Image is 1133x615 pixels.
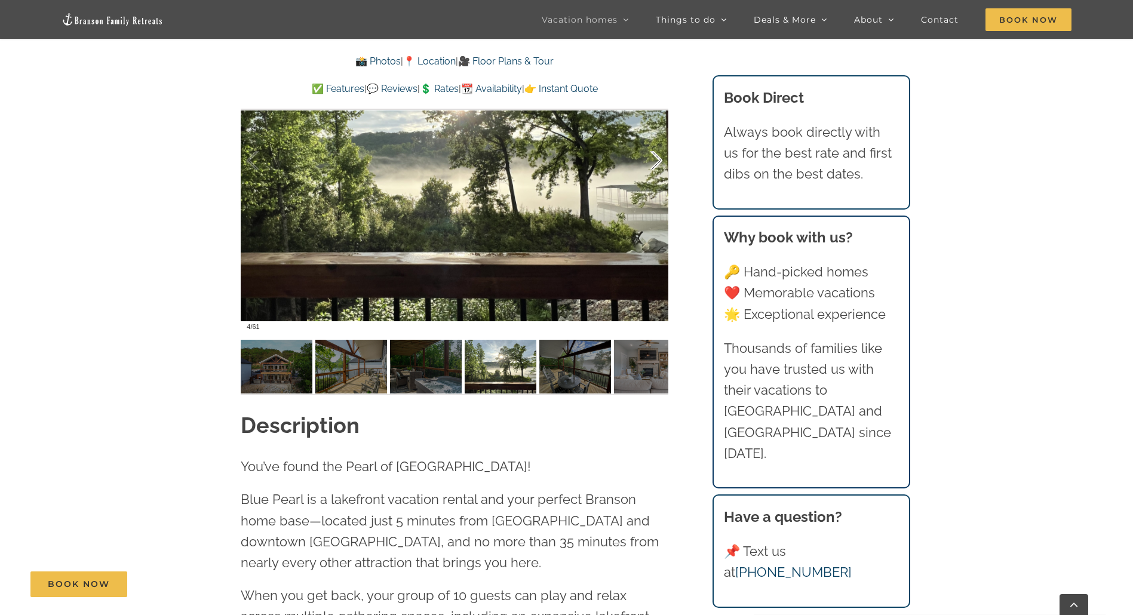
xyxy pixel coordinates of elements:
[30,571,127,597] a: Book Now
[735,564,852,580] a: [PHONE_NUMBER]
[724,227,898,248] h3: Why book with us?
[367,83,417,94] a: 💬 Reviews
[724,541,898,583] p: 📌 Text us at
[724,338,898,464] p: Thousands of families like you have trusted us with their vacations to [GEOGRAPHIC_DATA] and [GEO...
[62,13,163,26] img: Branson Family Retreats Logo
[241,413,360,438] strong: Description
[656,16,716,24] span: Things to do
[614,340,686,393] img: Blue-Pearl-vacation-home-rental-Lake-Taneycomo-2047-scaled.jpg-nggid03903-ngg0dyn-120x90-00f0w010...
[921,16,959,24] span: Contact
[754,16,816,24] span: Deals & More
[403,56,456,67] a: 📍 Location
[315,340,387,393] img: Blue-Pearl-vacation-home-rental-Lake-Taneycomo-2145-scaled.jpg-nggid03931-ngg0dyn-120x90-00f0w010...
[241,459,531,474] span: You’ve found the Pearl of [GEOGRAPHIC_DATA]!
[461,83,522,94] a: 📆 Availability
[241,491,659,570] span: Blue Pearl is a lakefront vacation rental and your perfect Branson home base—located just 5 minut...
[241,54,668,69] p: | |
[312,83,364,94] a: ✅ Features
[420,83,459,94] a: 💲 Rates
[458,56,554,67] a: 🎥 Floor Plans & Tour
[724,262,898,325] p: 🔑 Hand-picked homes ❤️ Memorable vacations 🌟 Exceptional experience
[724,506,898,528] h3: Have a question?
[724,122,898,185] p: Always book directly with us for the best rate and first dibs on the best dates.
[854,16,883,24] span: About
[241,81,668,97] p: | | | |
[724,87,898,109] h3: Book Direct
[241,340,312,393] img: Lake-Taneycomo-lakefront-vacation-home-rental-Branson-Family-Retreats-1013-scaled.jpg-nggid041010...
[390,340,462,393] img: Blue-Pearl-vacation-home-rental-Lake-Taneycomo-2155-scaled.jpg-nggid03945-ngg0dyn-120x90-00f0w010...
[542,16,618,24] span: Vacation homes
[48,579,110,589] span: Book Now
[539,340,611,393] img: Blue-Pearl-lakefront-vacation-rental-home-fog-3-scaled.jpg-nggid03890-ngg0dyn-120x90-00f0w010c011...
[524,83,598,94] a: 👉 Instant Quote
[985,8,1071,31] span: Book Now
[465,340,536,393] img: Blue-Pearl-lakefront-vacation-rental-home-fog-2-scaled.jpg-nggid03889-ngg0dyn-120x90-00f0w010c011...
[355,56,401,67] a: 📸 Photos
